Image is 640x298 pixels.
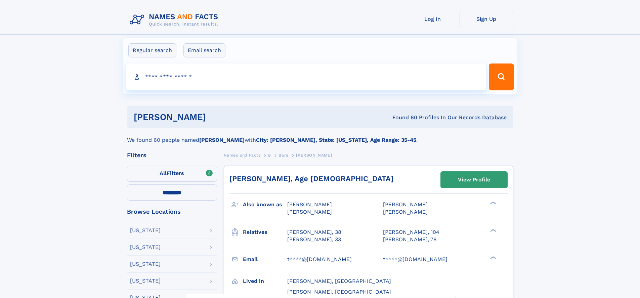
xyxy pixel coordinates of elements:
[243,199,287,210] h3: Also known as
[383,228,439,236] a: [PERSON_NAME], 104
[268,153,271,158] span: B
[160,170,167,176] span: All
[130,245,161,250] div: [US_STATE]
[287,209,332,215] span: [PERSON_NAME]
[383,236,437,243] a: [PERSON_NAME], 78
[127,209,217,215] div: Browse Locations
[127,128,513,144] div: We found 60 people named with .
[127,152,217,158] div: Filters
[406,11,460,27] a: Log In
[243,275,287,287] h3: Lived in
[126,63,486,90] input: search input
[130,261,161,267] div: [US_STATE]
[279,151,288,159] a: Bare
[489,63,514,90] button: Search Button
[460,11,513,27] a: Sign Up
[287,201,332,208] span: [PERSON_NAME]
[127,11,224,29] img: Logo Names and Facts
[441,172,507,188] a: View Profile
[268,151,271,159] a: B
[243,254,287,265] h3: Email
[130,278,161,284] div: [US_STATE]
[383,201,428,208] span: [PERSON_NAME]
[287,289,391,295] span: [PERSON_NAME], [GEOGRAPHIC_DATA]
[279,153,288,158] span: Bare
[287,278,391,284] span: [PERSON_NAME], [GEOGRAPHIC_DATA]
[224,151,261,159] a: Names and Facts
[488,201,497,205] div: ❯
[127,166,217,182] label: Filters
[130,228,161,233] div: [US_STATE]
[458,172,490,187] div: View Profile
[128,43,176,57] label: Regular search
[383,209,428,215] span: [PERSON_NAME]
[488,228,497,232] div: ❯
[256,137,416,143] b: City: [PERSON_NAME], State: [US_STATE], Age Range: 35-45
[299,114,507,121] div: Found 60 Profiles In Our Records Database
[134,113,299,121] h1: [PERSON_NAME]
[287,236,341,243] a: [PERSON_NAME], 33
[183,43,225,57] label: Email search
[229,174,393,183] a: [PERSON_NAME], Age [DEMOGRAPHIC_DATA]
[199,137,245,143] b: [PERSON_NAME]
[287,228,341,236] a: [PERSON_NAME], 38
[488,255,497,260] div: ❯
[296,153,332,158] span: [PERSON_NAME]
[243,226,287,238] h3: Relatives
